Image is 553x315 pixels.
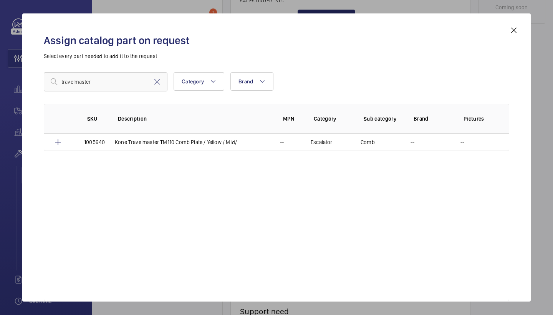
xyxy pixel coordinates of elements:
p: SKU [87,115,106,123]
span: Category [182,78,204,85]
p: Kone Travelmaster TM110 Comb Plate / Yellow / Mid/ [115,138,237,146]
p: Pictures [464,115,493,123]
p: Select every part needed to add it to the request [44,52,509,60]
span: Brand [238,78,253,85]
p: Category [314,115,351,123]
p: 1005940 [84,138,105,146]
p: -- [411,138,414,146]
p: -- [460,138,464,146]
p: Sub category [364,115,401,123]
button: Category [174,72,224,91]
h2: Assign catalog part on request [44,33,509,48]
p: Brand [414,115,451,123]
input: Find a part [44,72,167,91]
button: Brand [230,72,273,91]
p: MPN [283,115,301,123]
p: Description [118,115,271,123]
p: Comb [361,138,375,146]
p: -- [280,138,284,146]
p: Escalator [311,138,333,146]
